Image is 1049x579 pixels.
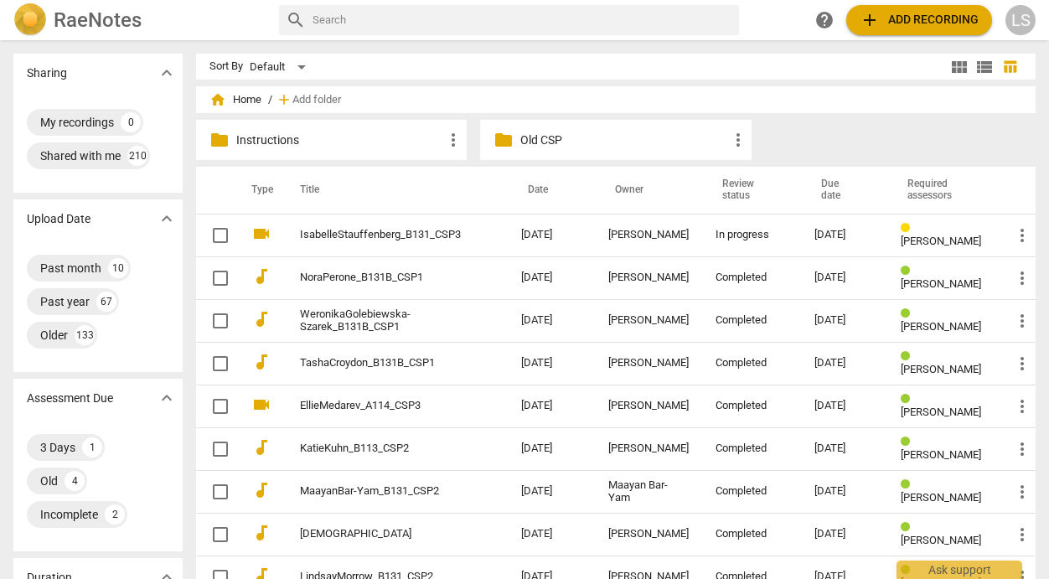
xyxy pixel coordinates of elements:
[508,470,595,513] td: [DATE]
[251,224,271,244] span: videocam
[814,271,874,284] div: [DATE]
[82,437,102,458] div: 1
[716,442,788,455] div: Completed
[40,147,121,164] div: Shared with me
[40,260,101,277] div: Past month
[860,10,880,30] span: add
[716,528,788,540] div: Completed
[154,206,179,231] button: Show more
[901,478,917,491] span: Review status: completed
[809,5,840,35] a: Help
[508,167,595,214] th: Date
[40,293,90,310] div: Past year
[814,314,874,327] div: [DATE]
[27,390,113,407] p: Assessment Due
[901,235,981,247] span: [PERSON_NAME]
[901,406,981,418] span: [PERSON_NAME]
[1012,525,1032,545] span: more_vert
[508,214,595,256] td: [DATE]
[846,5,992,35] button: Upload
[508,342,595,385] td: [DATE]
[608,229,689,241] div: [PERSON_NAME]
[814,442,874,455] div: [DATE]
[209,91,226,108] span: home
[1012,311,1032,331] span: more_vert
[40,327,68,344] div: Older
[1012,354,1032,374] span: more_vert
[716,271,788,284] div: Completed
[716,229,788,241] div: In progress
[860,10,979,30] span: Add recording
[443,130,463,150] span: more_vert
[1012,439,1032,459] span: more_vert
[608,479,689,504] div: Maayan Bar-Yam
[276,91,292,108] span: add
[40,114,114,131] div: My recordings
[814,528,874,540] div: [DATE]
[608,528,689,540] div: [PERSON_NAME]
[901,320,981,333] span: [PERSON_NAME]
[1002,59,1018,75] span: table_chart
[209,60,243,73] div: Sort By
[814,10,835,30] span: help
[974,57,995,77] span: view_list
[292,94,341,106] span: Add folder
[313,7,732,34] input: Search
[154,60,179,85] button: Show more
[901,393,917,406] span: Review status: completed
[209,91,261,108] span: Home
[251,352,271,372] span: audiotrack
[300,442,461,455] a: KatieKuhn_B113_CSP2
[608,357,689,370] div: [PERSON_NAME]
[280,167,508,214] th: Title
[1012,268,1032,288] span: more_vert
[157,63,177,83] span: expand_more
[716,314,788,327] div: Completed
[608,400,689,412] div: [PERSON_NAME]
[286,10,306,30] span: search
[251,523,271,543] span: audiotrack
[154,385,179,411] button: Show more
[508,256,595,299] td: [DATE]
[901,436,917,448] span: Review status: completed
[947,54,972,80] button: Tile view
[1005,5,1036,35] button: LS
[814,357,874,370] div: [DATE]
[901,363,981,375] span: [PERSON_NAME]
[728,130,748,150] span: more_vert
[251,309,271,329] span: audiotrack
[40,473,58,489] div: Old
[300,528,461,540] a: [DEMOGRAPHIC_DATA]
[520,132,727,149] p: Old CSP
[300,485,461,498] a: MaayanBar-Yam_B131_CSP2
[250,54,312,80] div: Default
[508,427,595,470] td: [DATE]
[27,65,67,82] p: Sharing
[901,222,917,235] span: Review status: in progress
[157,209,177,229] span: expand_more
[1012,225,1032,246] span: more_vert
[105,504,125,525] div: 2
[40,506,98,523] div: Incomplete
[901,448,981,461] span: [PERSON_NAME]
[508,513,595,556] td: [DATE]
[251,437,271,458] span: audiotrack
[716,400,788,412] div: Completed
[901,265,917,277] span: Review status: completed
[251,395,271,415] span: videocam
[716,485,788,498] div: Completed
[13,3,266,37] a: LogoRaeNotes
[608,271,689,284] div: [PERSON_NAME]
[238,167,280,214] th: Type
[157,388,177,408] span: expand_more
[901,350,917,363] span: Review status: completed
[108,258,128,278] div: 10
[972,54,997,80] button: List view
[901,534,981,546] span: [PERSON_NAME]
[949,57,969,77] span: view_module
[608,442,689,455] div: [PERSON_NAME]
[595,167,702,214] th: Owner
[608,314,689,327] div: [PERSON_NAME]
[901,521,917,534] span: Review status: completed
[508,385,595,427] td: [DATE]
